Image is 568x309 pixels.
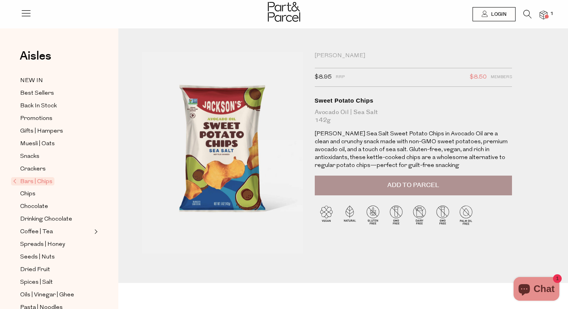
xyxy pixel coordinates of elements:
[20,165,46,174] span: Crackers
[470,72,487,82] span: $8.50
[473,7,516,21] a: Login
[431,203,454,227] img: P_P-ICONS-Live_Bec_V11_GMO_Free.svg
[336,72,345,82] span: RRP
[315,52,512,60] div: [PERSON_NAME]
[361,203,385,227] img: P_P-ICONS-Live_Bec_V11_Gluten_Free.svg
[491,72,512,82] span: Members
[20,127,63,136] span: Gifts | Hampers
[20,189,35,199] span: Chips
[20,214,92,224] a: Drinking Chocolate
[511,277,562,303] inbox-online-store-chat: Shopify online store chat
[315,97,512,105] div: Sweet Potato Chips
[11,177,54,185] span: Bars | Chips
[315,130,512,170] p: [PERSON_NAME] Sea Salt Sweet Potato Chips in Avocado Oil are a clean and crunchy snack made with ...
[20,50,51,70] a: Aisles
[315,72,332,82] span: $8.95
[489,11,506,18] span: Login
[20,101,92,111] a: Back In Stock
[20,202,48,212] span: Chocolate
[20,202,92,212] a: Chocolate
[20,227,92,237] a: Coffee | Tea
[385,203,408,227] img: P_P-ICONS-Live_Bec_V11_GMO_Free.svg
[20,252,92,262] a: Seeds | Nuts
[20,139,55,149] span: Muesli | Oats
[20,265,50,275] span: Dried Fruit
[20,265,92,275] a: Dried Fruit
[408,203,431,227] img: P_P-ICONS-Live_Bec_V11_Dairy_Free.svg
[20,152,92,161] a: Snacks
[20,253,55,262] span: Seeds | Nuts
[268,2,300,22] img: Part&Parcel
[20,278,53,287] span: Spices | Salt
[387,181,439,190] span: Add to Parcel
[20,89,54,98] span: Best Sellers
[540,11,547,19] a: 1
[20,114,52,124] span: Promotions
[20,47,51,65] span: Aisles
[20,76,43,86] span: NEW IN
[20,240,65,249] span: Spreads | Honey
[20,76,92,86] a: NEW IN
[338,203,361,227] img: P_P-ICONS-Live_Bec_V11_Natural.svg
[20,126,92,136] a: Gifts | Hampers
[20,277,92,287] a: Spices | Salt
[20,152,39,161] span: Snacks
[20,164,92,174] a: Crackers
[454,203,478,227] img: P_P-ICONS-Live_Bec_V11_Palm_Oil_Free.svg
[20,290,74,300] span: Oils | Vinegar | Ghee
[548,10,555,17] span: 1
[20,240,92,249] a: Spreads | Honey
[315,176,512,195] button: Add to Parcel
[20,101,57,111] span: Back In Stock
[20,227,53,237] span: Coffee | Tea
[20,139,92,149] a: Muesli | Oats
[142,52,303,253] img: Sweet Potato Chips
[20,189,92,199] a: Chips
[20,88,92,98] a: Best Sellers
[92,227,98,236] button: Expand/Collapse Coffee | Tea
[20,114,92,124] a: Promotions
[315,203,338,227] img: P_P-ICONS-Live_Bec_V11_Vegan.svg
[13,177,92,186] a: Bars | Chips
[315,109,512,124] div: Avocado Oil | Sea Salt 142g
[20,215,72,224] span: Drinking Chocolate
[20,290,92,300] a: Oils | Vinegar | Ghee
